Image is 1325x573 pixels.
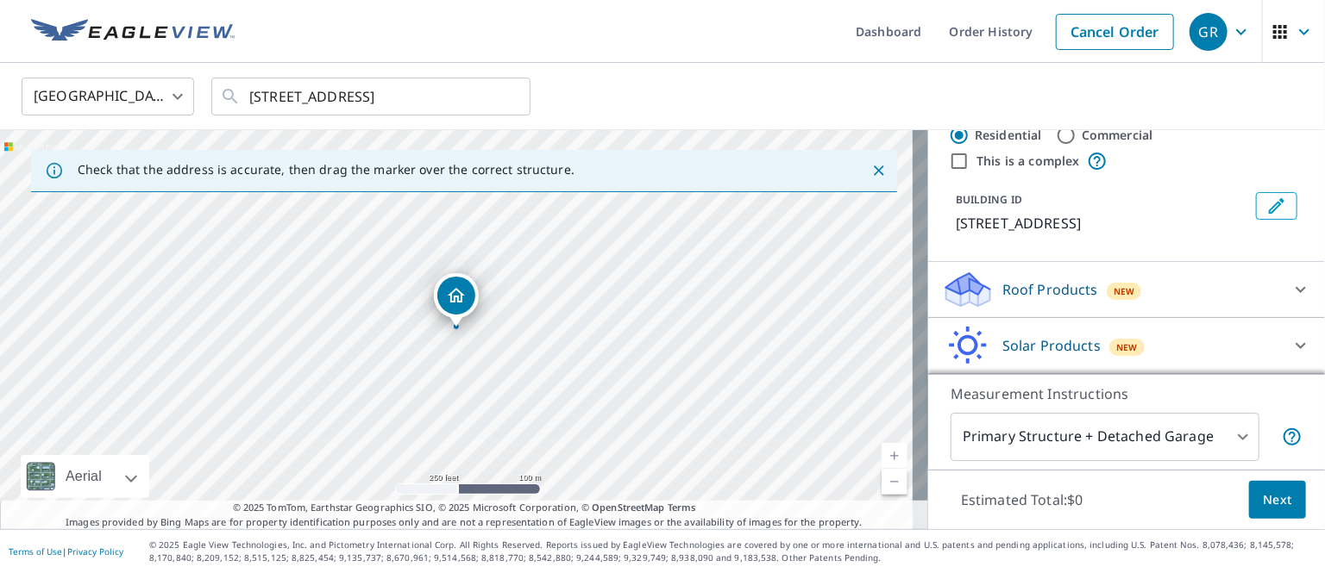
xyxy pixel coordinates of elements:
label: Residential [975,127,1042,144]
a: Terms of Use [9,545,62,557]
span: Next [1263,489,1292,511]
button: Close [868,159,890,182]
span: New [1116,340,1138,354]
p: Roof Products [1002,279,1098,300]
a: Current Level 17, Zoom Out [882,469,907,495]
a: OpenStreetMap [592,501,664,514]
span: © 2025 TomTom, Earthstar Geographics SIO, © 2025 Microsoft Corporation, © [233,501,696,515]
p: | [9,546,123,557]
a: Privacy Policy [67,545,123,557]
label: This is a complex [976,153,1080,170]
div: Aerial [21,455,149,498]
div: [GEOGRAPHIC_DATA] [22,72,194,121]
img: EV Logo [31,19,235,45]
div: Primary Structure + Detached Garage [951,413,1259,461]
div: GR [1190,13,1228,51]
button: Next [1249,481,1306,520]
p: © 2025 Eagle View Technologies, Inc. and Pictometry International Corp. All Rights Reserved. Repo... [149,539,1316,564]
p: Solar Products [1002,335,1101,356]
input: Search by address or latitude-longitude [249,72,495,121]
p: Check that the address is accurate, then drag the marker over the correct structure. [78,162,575,178]
p: Measurement Instructions [951,383,1303,404]
p: [STREET_ADDRESS] [956,213,1249,234]
button: Edit building 1 [1256,192,1297,220]
p: Estimated Total: $0 [947,481,1097,519]
span: Your report will include the primary structure and a detached garage if one exists. [1282,427,1303,447]
div: Dropped pin, building 1, Residential property, 4329 Whispering Oaks Dr North Port, FL 34287 [434,273,479,327]
a: Cancel Order [1056,14,1174,50]
span: New [1114,284,1135,298]
p: BUILDING ID [956,192,1022,207]
div: Roof ProductsNew [942,269,1311,310]
a: Current Level 17, Zoom In [882,443,907,469]
div: Solar ProductsNew [942,325,1311,366]
a: Terms [668,501,696,514]
label: Commercial [1082,127,1153,144]
div: Aerial [60,455,107,498]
